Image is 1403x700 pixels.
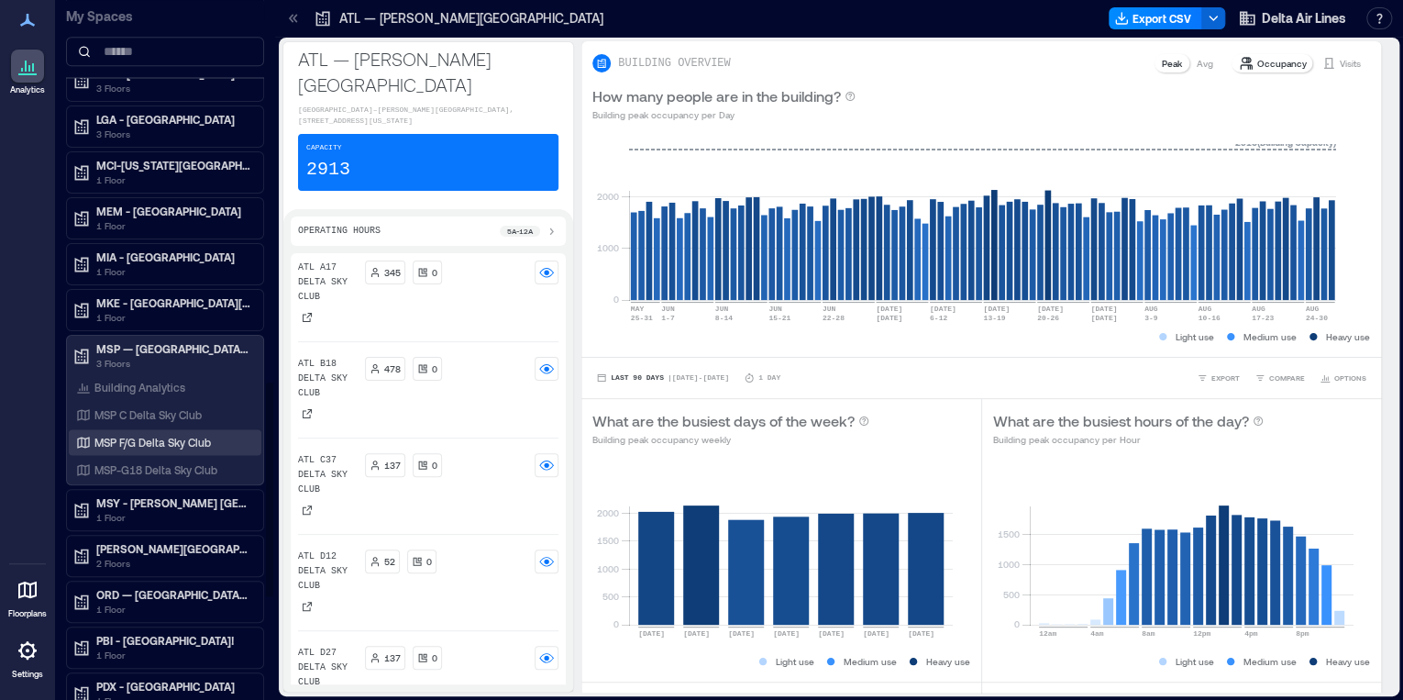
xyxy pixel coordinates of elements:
p: Medium use [1243,654,1297,669]
p: 3 Floors [96,356,250,371]
tspan: 1000 [997,559,1019,570]
text: [DATE] [683,629,710,638]
p: Building peak occupancy weekly [592,432,869,447]
p: Heavy use [926,654,970,669]
p: Medium use [1243,329,1297,344]
tspan: 0 [613,618,619,629]
text: [DATE] [863,629,889,638]
p: Avg [1197,56,1213,71]
p: What are the busiest days of the week? [592,410,855,432]
p: 0 [432,458,437,472]
a: Settings [6,628,50,685]
p: PBI - [GEOGRAPHIC_DATA]! [96,633,250,648]
text: 20-26 [1037,314,1059,322]
p: [PERSON_NAME][GEOGRAPHIC_DATA] [96,541,250,556]
text: 15-21 [768,314,790,322]
p: Light use [1176,329,1214,344]
text: 4am [1090,629,1104,638]
p: Floorplans [8,608,47,619]
text: [DATE] [930,305,956,313]
p: ATL D12 Delta Sky Club [298,550,358,594]
p: MIA - [GEOGRAPHIC_DATA] [96,250,250,264]
p: My Spaces [66,7,264,26]
tspan: 1500 [597,535,619,546]
text: [DATE] [638,629,665,638]
p: What are the busiest hours of the day? [993,410,1249,432]
p: 5a - 12a [507,226,533,237]
p: How many people are in the building? [592,85,841,107]
p: MSY - [PERSON_NAME] [GEOGRAPHIC_DATA] [96,495,250,510]
text: [DATE] [876,305,902,313]
text: 8am [1142,629,1155,638]
p: 345 [384,265,401,280]
text: JUN [715,305,729,313]
tspan: 1000 [597,242,619,253]
p: Visits [1340,56,1361,71]
p: 1 Floor [96,648,250,662]
text: [DATE] [908,629,934,638]
span: EXPORT [1211,372,1240,383]
span: Delta Air Lines [1262,9,1346,28]
text: 12am [1039,629,1056,638]
p: MEM - [GEOGRAPHIC_DATA] [96,204,250,218]
tspan: 500 [602,591,619,602]
tspan: 500 [1002,588,1019,599]
text: 8pm [1296,629,1309,638]
text: 24-30 [1306,314,1328,322]
button: Last 90 Days |[DATE]-[DATE] [592,369,733,387]
button: OPTIONS [1316,369,1370,387]
p: LGA - [GEOGRAPHIC_DATA] [96,112,250,127]
tspan: 2000 [597,191,619,202]
tspan: 0 [1013,618,1019,629]
p: 1 Floor [96,172,250,187]
p: 3 Floors [96,81,250,95]
tspan: 2000 [597,506,619,517]
p: 1 Floor [96,310,250,325]
p: Building peak occupancy per Hour [993,432,1264,447]
p: Operating Hours [298,224,381,239]
text: 8-14 [715,314,733,322]
p: 0 [432,361,437,376]
text: 10-16 [1199,314,1221,322]
p: 1 Floor [96,218,250,233]
p: 478 [384,361,401,376]
span: OPTIONS [1334,372,1366,383]
text: 25-31 [631,314,653,322]
button: Delta Air Lines [1232,4,1352,33]
text: [DATE] [1037,305,1064,313]
p: 52 [384,554,395,569]
p: ATL — [PERSON_NAME][GEOGRAPHIC_DATA] [339,9,603,28]
text: 17-23 [1252,314,1274,322]
p: MSP F/G Delta Sky Club [94,435,211,450]
p: PDX - [GEOGRAPHIC_DATA] [96,679,250,694]
p: Analytics [10,84,45,95]
p: MKE - [GEOGRAPHIC_DATA][PERSON_NAME] [96,295,250,310]
p: 3 Floors [96,127,250,141]
span: COMPARE [1269,372,1305,383]
a: Analytics [5,44,50,101]
p: MSP — [GEOGRAPHIC_DATA]−[GEOGRAPHIC_DATA][PERSON_NAME] [96,341,250,356]
p: Light use [776,654,814,669]
p: 1 Floor [96,264,250,279]
text: [DATE] [728,629,755,638]
button: Export CSV [1109,7,1202,29]
p: ATL — [PERSON_NAME][GEOGRAPHIC_DATA] [298,46,558,97]
p: 137 [384,458,401,472]
text: JUN [768,305,782,313]
text: 4pm [1244,629,1258,638]
tspan: 0 [613,294,619,305]
p: Peak [1162,56,1182,71]
p: Medium use [844,654,897,669]
p: ATL D27 Delta Sky Club [298,646,358,690]
text: 13-19 [983,314,1005,322]
text: AUG [1306,305,1320,313]
text: 1-7 [661,314,675,322]
text: [DATE] [818,629,845,638]
text: MAY [631,305,645,313]
p: 1 Floor [96,602,250,617]
p: Building peak occupancy per Day [592,107,856,122]
p: 0 [432,265,437,280]
text: 22-28 [823,314,845,322]
p: MSP C Delta Sky Club [94,407,202,422]
p: BUILDING OVERVIEW [618,56,730,71]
